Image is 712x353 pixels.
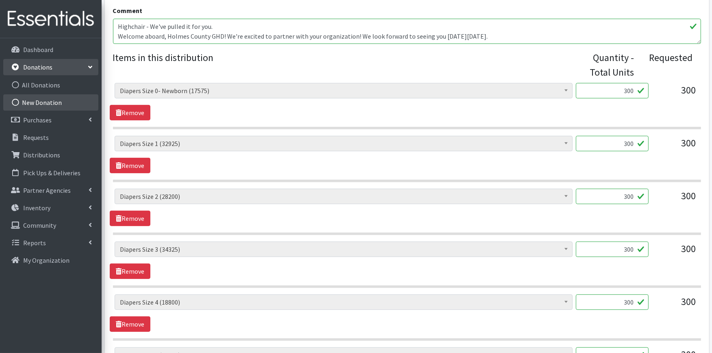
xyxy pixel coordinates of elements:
span: Diapers Size 0- Newborn (17575) [120,85,567,96]
div: 300 [655,136,696,158]
label: Comment [113,6,143,15]
a: Requests [3,129,98,146]
textarea: Highchair - We've pulled it for you. Welcome aboard, Holmes County GHD! We're excited to partner ... [113,19,701,44]
span: Diapers Size 4 (18800) [115,294,573,310]
a: Remove [110,158,150,173]
input: Quantity [576,294,649,310]
a: Distributions [3,147,98,163]
a: Community [3,217,98,233]
a: My Organization [3,252,98,268]
p: Requests [23,133,49,142]
a: Inventory [3,200,98,216]
a: Purchases [3,112,98,128]
img: HumanEssentials [3,5,98,33]
span: Diapers Size 1 (32925) [115,136,573,151]
a: Remove [110,316,150,332]
a: Pick Ups & Deliveries [3,165,98,181]
div: 300 [655,294,696,316]
span: Diapers Size 3 (34325) [115,242,573,257]
a: Remove [110,105,150,120]
div: 300 [655,189,696,211]
span: Diapers Size 4 (18800) [120,296,567,308]
a: Dashboard [3,41,98,58]
input: Quantity [576,189,649,204]
a: Partner Agencies [3,182,98,198]
p: Donations [23,63,52,71]
p: Purchases [23,116,52,124]
p: Pick Ups & Deliveries [23,169,80,177]
p: Dashboard [23,46,53,54]
p: Partner Agencies [23,186,71,194]
p: Inventory [23,204,50,212]
span: Diapers Size 2 (28200) [115,189,573,204]
span: Diapers Size 0- Newborn (17575) [115,83,573,98]
div: Requested [642,50,693,80]
a: Remove [110,211,150,226]
legend: Items in this distribution [113,50,584,76]
span: Diapers Size 3 (34325) [120,244,567,255]
span: Diapers Size 2 (28200) [120,191,567,202]
a: New Donation [3,94,98,111]
p: Community [23,221,56,229]
a: Donations [3,59,98,75]
div: 300 [655,242,696,264]
p: My Organization [23,256,69,264]
a: Remove [110,264,150,279]
input: Quantity [576,136,649,151]
input: Quantity [576,242,649,257]
input: Quantity [576,83,649,98]
p: Distributions [23,151,60,159]
div: 300 [655,83,696,105]
div: Quantity - Total Units [583,50,634,80]
span: Diapers Size 1 (32925) [120,138,567,149]
a: All Donations [3,77,98,93]
a: Reports [3,235,98,251]
p: Reports [23,239,46,247]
